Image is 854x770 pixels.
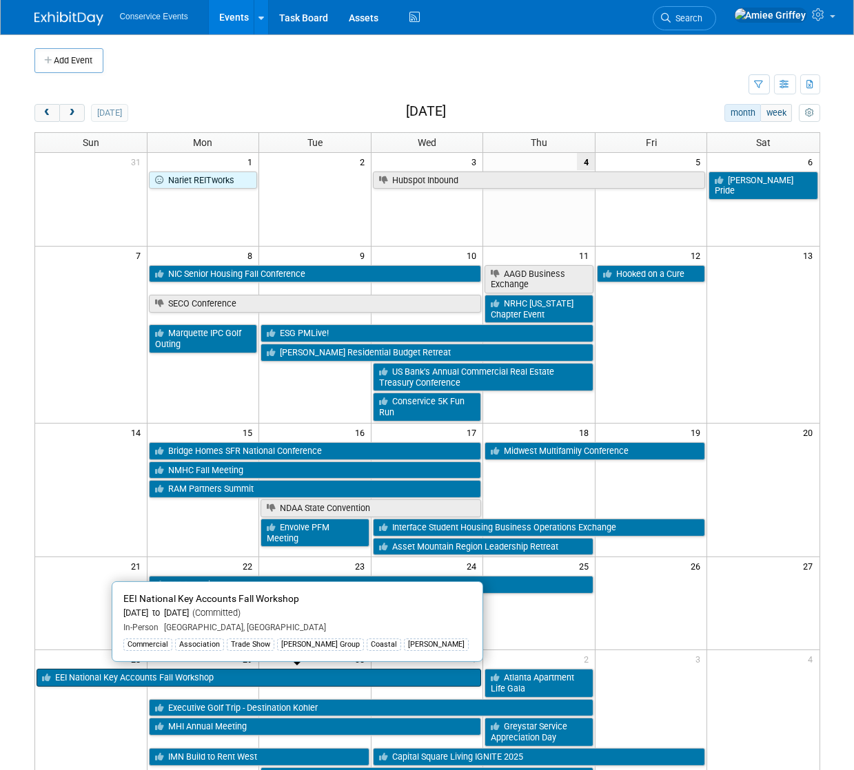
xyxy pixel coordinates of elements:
span: 9 [358,247,371,264]
span: 15 [241,424,258,441]
span: Sat [756,137,771,148]
a: Midwest Multifamily Conference [485,442,705,460]
button: [DATE] [91,104,128,122]
span: 4 [807,650,820,667]
div: [PERSON_NAME] Group [277,638,364,651]
div: Association [175,638,224,651]
span: Thu [531,137,547,148]
a: MHI Annual Meeting [149,718,482,736]
span: 13 [802,247,820,264]
a: NMHC Fall Meeting [149,461,482,479]
span: 17 [465,424,482,441]
span: 26 [689,557,706,574]
div: Coastal [367,638,401,651]
button: myCustomButton [799,104,820,122]
span: 11 [578,247,595,264]
span: EEI National Key Accounts Fall Workshop [123,593,299,604]
a: EEI National Key Accounts Fall Workshop [37,669,482,687]
a: IMN Build to Rent West [149,748,369,766]
a: Executive Golf Trip - Destination Kohler [149,699,593,717]
a: SECO Conference [149,295,482,313]
a: Search [653,6,716,30]
span: 2 [582,650,595,667]
span: 4 [577,153,595,170]
a: AM Summit [149,576,593,594]
i: Personalize Calendar [805,109,814,118]
span: Search [671,13,703,23]
span: Tue [307,137,323,148]
span: 23 [354,557,371,574]
span: 5 [694,153,706,170]
button: month [724,104,761,122]
span: 19 [689,424,706,441]
div: [PERSON_NAME] [404,638,469,651]
span: 10 [465,247,482,264]
span: [GEOGRAPHIC_DATA], [GEOGRAPHIC_DATA] [159,623,326,632]
h2: [DATE] [406,104,446,119]
span: 18 [578,424,595,441]
a: Hooked on a Cure [597,265,706,283]
a: NRHC [US_STATE] Chapter Event [485,295,593,323]
span: Sun [83,137,99,148]
span: 12 [689,247,706,264]
span: Fri [646,137,657,148]
a: Marquette IPC Golf Outing [149,324,258,353]
a: AAGD Business Exchange [485,265,593,293]
span: 16 [354,424,371,441]
button: next [59,104,85,122]
a: US Bank’s Annual Commercial Real Estate Treasury Conference [373,363,593,391]
span: Mon [193,137,212,148]
span: 3 [470,153,482,170]
span: 31 [130,153,147,170]
img: Amiee Griffey [734,8,807,23]
span: 24 [465,557,482,574]
a: [PERSON_NAME] Pride [709,171,817,200]
a: Atlanta Apartment Life Gala [485,669,593,697]
span: 22 [241,557,258,574]
span: In-Person [123,623,159,632]
a: NIC Senior Housing Fall Conference [149,265,482,283]
span: Wed [418,137,436,148]
a: RAM Partners Summit [149,480,482,498]
span: 8 [246,247,258,264]
span: 20 [802,424,820,441]
span: Conservice Events [120,12,188,21]
a: [PERSON_NAME] Residential Budget Retreat [261,344,593,362]
span: 2 [358,153,371,170]
a: NDAA State Convention [261,499,481,517]
button: week [760,104,792,122]
a: Bridge Homes SFR National Conference [149,442,482,460]
a: Capital Square Living IGNITE 2025 [373,748,706,766]
button: Add Event [34,48,103,73]
span: (Committed) [189,607,241,618]
a: Envolve PFM Meeting [261,519,369,547]
a: Asset Mountain Region Leadership Retreat [373,538,593,556]
a: Hubspot Inbound [373,171,706,189]
span: 27 [802,557,820,574]
span: 21 [130,557,147,574]
a: Conservice 5K Fun Run [373,393,482,421]
button: prev [34,104,60,122]
span: 7 [134,247,147,264]
a: ESG PMLive! [261,324,593,342]
div: [DATE] to [DATE] [123,607,471,619]
a: Nariet REITworks [149,171,258,189]
span: 3 [694,650,706,667]
span: 25 [578,557,595,574]
span: 6 [807,153,820,170]
span: 1 [246,153,258,170]
a: Greystar Service Appreciation Day [485,718,593,746]
span: 14 [130,424,147,441]
a: Interface Student Housing Business Operations Exchange [373,519,706,537]
div: Trade Show [227,638,274,651]
div: Commercial [123,638,172,651]
img: ExhibitDay [34,12,103,25]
